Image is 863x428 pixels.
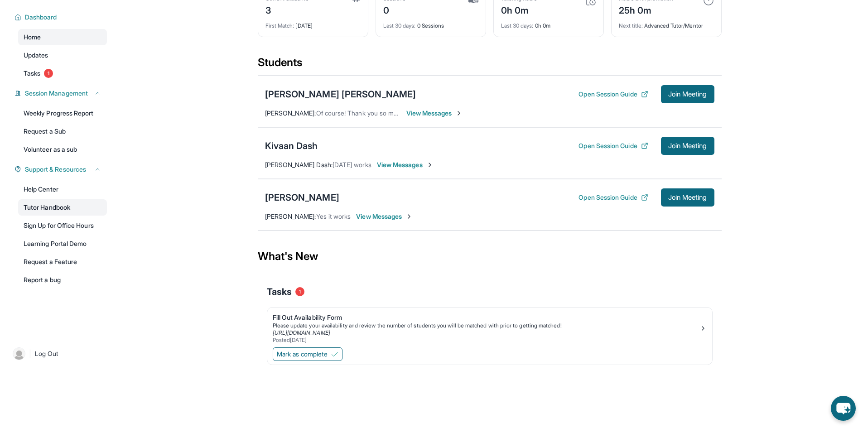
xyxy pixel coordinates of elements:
[18,141,107,158] a: Volunteer as a sub
[273,313,699,322] div: Fill Out Availability Form
[18,236,107,252] a: Learning Portal Demo
[18,29,107,45] a: Home
[24,51,48,60] span: Updates
[831,396,856,421] button: chat-button
[273,322,699,329] div: Please update your availability and review the number of students you will be matched with prior ...
[21,13,101,22] button: Dashboard
[661,85,714,103] button: Join Meeting
[273,329,330,336] a: [URL][DOMAIN_NAME]
[25,13,57,22] span: Dashboard
[295,287,304,296] span: 1
[383,22,416,29] span: Last 30 days :
[661,188,714,207] button: Join Meeting
[579,141,648,150] button: Open Session Guide
[455,110,463,117] img: Chevron-Right
[316,109,706,117] span: Of course! Thank you so much I hope things work out and you're matched soon with someone who can ...
[668,195,707,200] span: Join Meeting
[405,213,413,220] img: Chevron-Right
[265,17,361,29] div: [DATE]
[501,22,534,29] span: Last 30 days :
[277,350,328,359] span: Mark as complete
[273,347,342,361] button: Mark as complete
[668,143,707,149] span: Join Meeting
[44,69,53,78] span: 1
[331,351,338,358] img: Mark as complete
[258,236,722,276] div: What's New
[9,344,107,364] a: |Log Out
[619,22,643,29] span: Next title :
[24,33,41,42] span: Home
[501,17,596,29] div: 0h 0m
[579,193,648,202] button: Open Session Guide
[18,254,107,270] a: Request a Feature
[18,181,107,197] a: Help Center
[267,308,712,346] a: Fill Out Availability FormPlease update your availability and review the number of students you w...
[265,2,309,17] div: 3
[18,199,107,216] a: Tutor Handbook
[265,191,339,204] div: [PERSON_NAME]
[265,212,316,220] span: [PERSON_NAME] :
[265,109,316,117] span: [PERSON_NAME] :
[356,212,413,221] span: View Messages
[383,2,406,17] div: 0
[24,69,40,78] span: Tasks
[25,165,86,174] span: Support & Resources
[377,160,434,169] span: View Messages
[668,91,707,97] span: Join Meeting
[18,123,107,139] a: Request a Sub
[18,217,107,234] a: Sign Up for Office Hours
[35,349,58,358] span: Log Out
[18,65,107,82] a: Tasks1
[265,161,333,168] span: [PERSON_NAME] Dash :
[273,337,699,344] div: Posted [DATE]
[29,348,31,359] span: |
[21,89,101,98] button: Session Management
[661,137,714,155] button: Join Meeting
[619,2,673,17] div: 25h 0m
[13,347,25,360] img: user-img
[25,89,88,98] span: Session Management
[333,161,371,168] span: [DATE] works
[383,17,478,29] div: 0 Sessions
[258,55,722,75] div: Students
[18,47,107,63] a: Updates
[406,109,463,118] span: View Messages
[265,22,294,29] span: First Match :
[619,17,714,29] div: Advanced Tutor/Mentor
[501,2,537,17] div: 0h 0m
[267,285,292,298] span: Tasks
[316,212,351,220] span: Yes it works
[21,165,101,174] button: Support & Resources
[426,161,434,168] img: Chevron-Right
[579,90,648,99] button: Open Session Guide
[265,88,416,101] div: [PERSON_NAME] [PERSON_NAME]
[18,105,107,121] a: Weekly Progress Report
[265,139,318,152] div: Kivaan Dash
[18,272,107,288] a: Report a bug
